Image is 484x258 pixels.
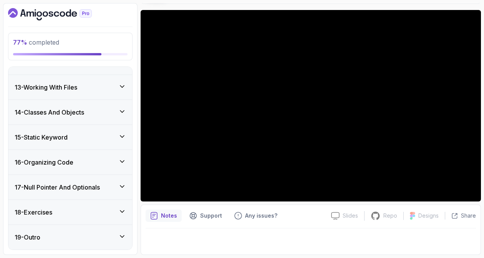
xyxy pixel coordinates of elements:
[383,212,397,220] p: Repo
[418,212,439,220] p: Designs
[230,210,282,222] button: Feedback button
[8,225,132,250] button: 19-Outro
[15,233,40,242] h3: 19 - Outro
[15,183,100,192] h3: 17 - Null Pointer And Optionals
[245,212,277,220] p: Any issues?
[8,125,132,150] button: 15-Static Keyword
[8,175,132,200] button: 17-Null Pointer And Optionals
[8,150,132,175] button: 16-Organizing Code
[15,83,77,92] h3: 13 - Working With Files
[161,212,177,220] p: Notes
[8,75,132,100] button: 13-Working With Files
[445,212,476,220] button: Share
[8,200,132,225] button: 18-Exercises
[13,38,59,46] span: completed
[185,210,227,222] button: Support button
[13,38,27,46] span: 77 %
[8,8,109,20] a: Dashboard
[343,212,358,220] p: Slides
[461,212,476,220] p: Share
[8,100,132,125] button: 14-Classes And Objects
[15,158,73,167] h3: 16 - Organizing Code
[15,208,52,217] h3: 18 - Exercises
[146,210,182,222] button: notes button
[15,108,84,117] h3: 14 - Classes And Objects
[15,133,68,142] h3: 15 - Static Keyword
[141,10,481,201] iframe: 1 - Creating Files
[200,212,222,220] p: Support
